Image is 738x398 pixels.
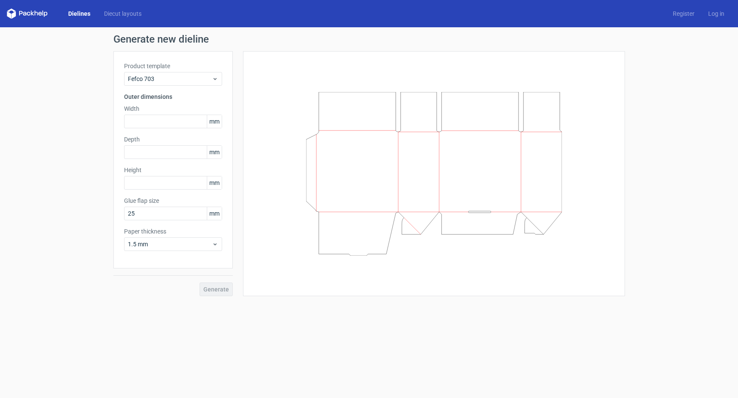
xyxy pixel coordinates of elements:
a: Diecut layouts [97,9,148,18]
span: mm [207,176,222,189]
h3: Outer dimensions [124,92,222,101]
span: mm [207,146,222,159]
label: Height [124,166,222,174]
span: mm [207,115,222,128]
label: Width [124,104,222,113]
label: Depth [124,135,222,144]
a: Log in [701,9,731,18]
span: 1.5 mm [128,240,212,248]
label: Paper thickness [124,227,222,236]
label: Glue flap size [124,196,222,205]
h1: Generate new dieline [113,34,625,44]
span: Fefco 703 [128,75,212,83]
a: Register [666,9,701,18]
span: mm [207,207,222,220]
a: Dielines [61,9,97,18]
label: Product template [124,62,222,70]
